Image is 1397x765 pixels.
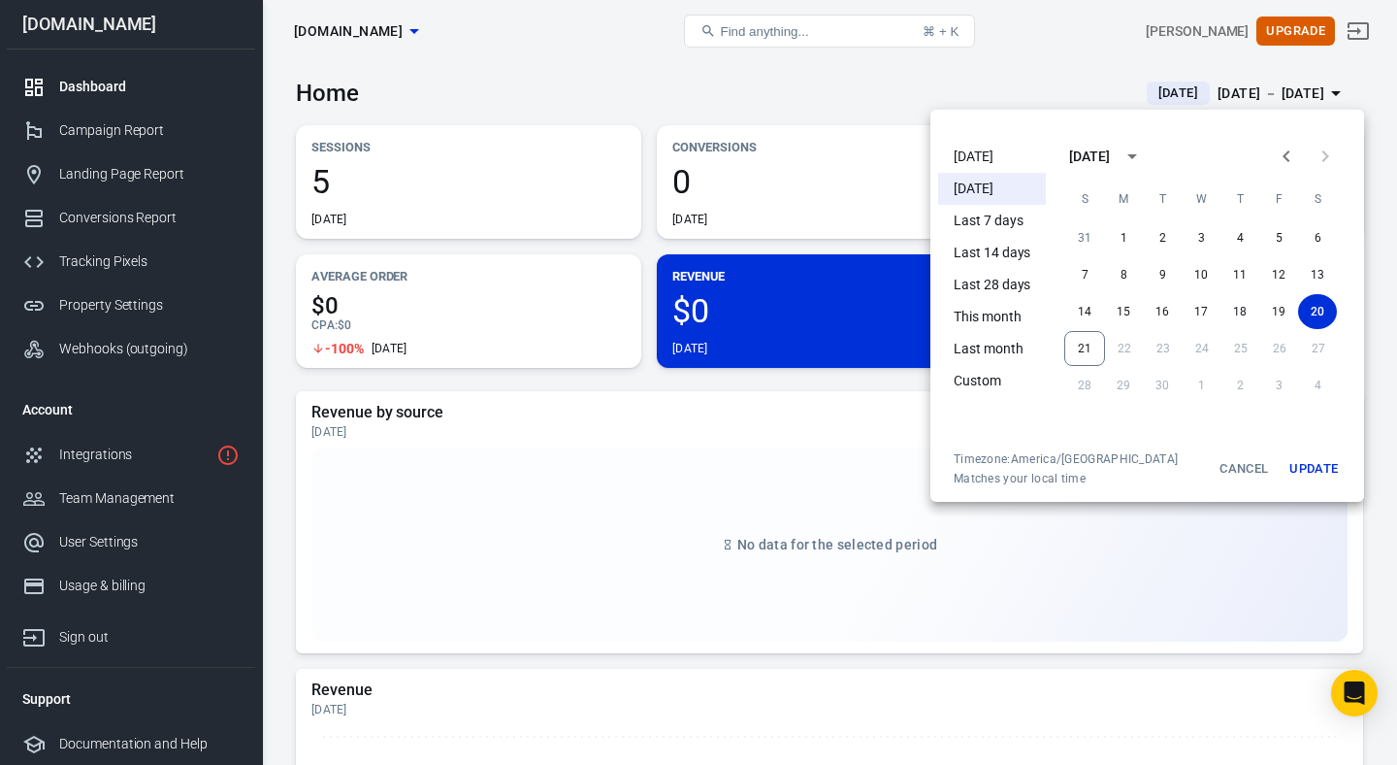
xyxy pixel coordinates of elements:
[954,451,1178,467] div: Timezone: America/[GEOGRAPHIC_DATA]
[1064,331,1105,366] button: 21
[1283,451,1345,486] button: Update
[938,173,1046,205] li: [DATE]
[1220,257,1259,292] button: 11
[1261,180,1296,218] span: Friday
[1298,257,1337,292] button: 13
[938,269,1046,301] li: Last 28 days
[1259,257,1298,292] button: 12
[1143,257,1182,292] button: 9
[1104,257,1143,292] button: 8
[1104,294,1143,329] button: 15
[1069,147,1110,167] div: [DATE]
[1065,220,1104,255] button: 31
[1182,220,1220,255] button: 3
[938,333,1046,365] li: Last month
[1106,180,1141,218] span: Monday
[1298,294,1337,329] button: 20
[938,365,1046,397] li: Custom
[1145,180,1180,218] span: Tuesday
[1222,180,1257,218] span: Thursday
[1267,137,1306,176] button: Previous month
[1065,257,1104,292] button: 7
[1331,670,1378,716] div: Open Intercom Messenger
[938,237,1046,269] li: Last 14 days
[1259,294,1298,329] button: 19
[1143,294,1182,329] button: 16
[1213,451,1275,486] button: Cancel
[1182,294,1220,329] button: 17
[1300,180,1335,218] span: Saturday
[954,471,1178,486] span: Matches your local time
[1259,220,1298,255] button: 5
[1298,220,1337,255] button: 6
[1220,220,1259,255] button: 4
[938,301,1046,333] li: This month
[1116,140,1149,173] button: calendar view is open, switch to year view
[1065,294,1104,329] button: 14
[1067,180,1102,218] span: Sunday
[1182,257,1220,292] button: 10
[1104,220,1143,255] button: 1
[1220,294,1259,329] button: 18
[1184,180,1218,218] span: Wednesday
[1143,220,1182,255] button: 2
[938,205,1046,237] li: Last 7 days
[938,141,1046,173] li: [DATE]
